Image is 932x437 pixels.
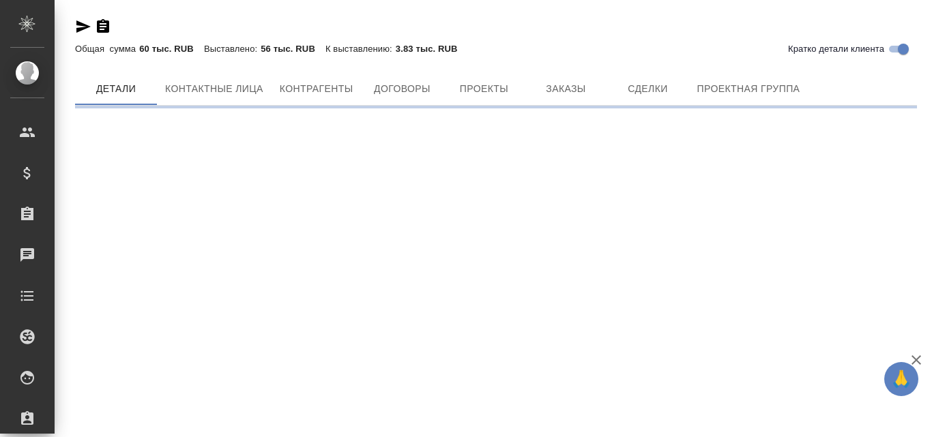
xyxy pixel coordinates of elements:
[884,362,918,396] button: 🙏
[95,18,111,35] button: Скопировать ссылку
[204,44,261,54] p: Выставлено:
[280,80,353,97] span: Контрагенты
[165,80,263,97] span: Контактные лица
[533,80,598,97] span: Заказы
[396,44,468,54] p: 3.83 тыс. RUB
[75,18,91,35] button: Скопировать ссылку для ЯМессенджера
[615,80,680,97] span: Сделки
[325,44,396,54] p: К выставлению:
[75,44,139,54] p: Общая сумма
[369,80,435,97] span: Договоры
[697,80,800,97] span: Проектная группа
[788,42,884,56] span: Кратко детали клиента
[451,80,516,97] span: Проекты
[261,44,325,54] p: 56 тыс. RUB
[139,44,204,54] p: 60 тыс. RUB
[83,80,149,97] span: Детали
[890,365,913,393] span: 🙏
